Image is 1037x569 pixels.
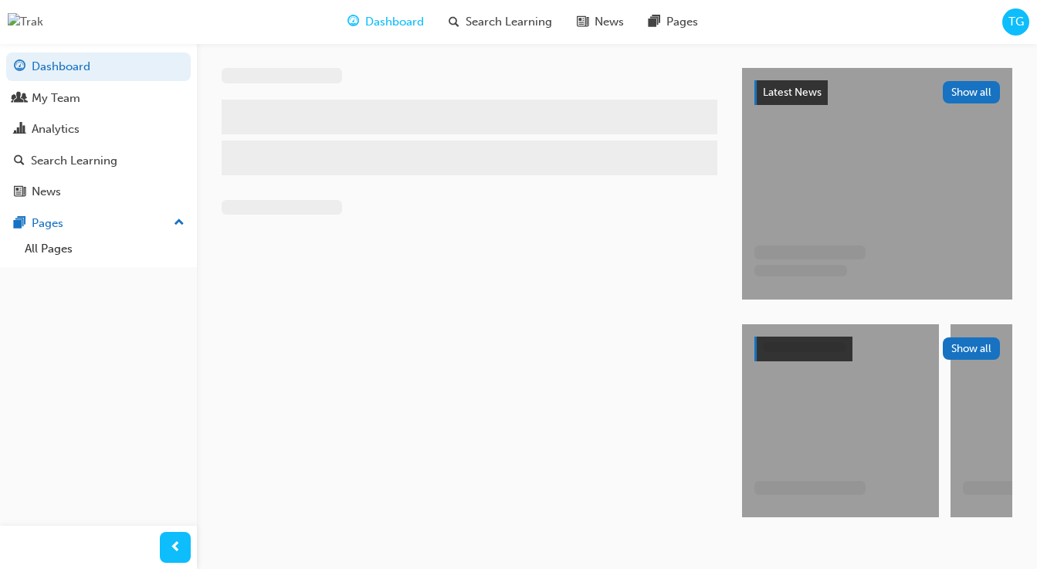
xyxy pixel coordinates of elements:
span: search-icon [14,154,25,168]
span: pages-icon [649,12,660,32]
button: Show all [943,81,1001,103]
span: prev-icon [170,538,181,557]
span: News [595,13,624,31]
a: Latest NewsShow all [754,80,1000,105]
a: Show all [754,337,1000,361]
div: Pages [32,215,63,232]
span: Search Learning [466,13,552,31]
button: Pages [6,209,191,238]
button: DashboardMy TeamAnalyticsSearch LearningNews [6,49,191,209]
span: Latest News [763,86,822,99]
span: people-icon [14,92,25,106]
div: Search Learning [31,152,117,170]
a: Dashboard [6,52,191,81]
a: Analytics [6,115,191,144]
img: Trak [8,13,43,31]
span: news-icon [14,185,25,199]
span: guage-icon [347,12,359,32]
a: All Pages [19,237,191,261]
a: pages-iconPages [636,6,710,38]
a: News [6,178,191,206]
button: TG [1002,8,1029,36]
a: guage-iconDashboard [335,6,436,38]
div: My Team [32,90,80,107]
div: Analytics [32,120,80,138]
span: pages-icon [14,217,25,231]
span: guage-icon [14,60,25,74]
a: My Team [6,84,191,113]
span: TG [1008,13,1024,31]
div: News [32,183,61,201]
span: Pages [666,13,698,31]
span: search-icon [449,12,459,32]
span: Dashboard [365,13,424,31]
a: Search Learning [6,147,191,175]
span: chart-icon [14,123,25,137]
a: search-iconSearch Learning [436,6,564,38]
button: Show all [943,337,1001,360]
span: news-icon [577,12,588,32]
span: up-icon [174,213,185,233]
a: news-iconNews [564,6,636,38]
